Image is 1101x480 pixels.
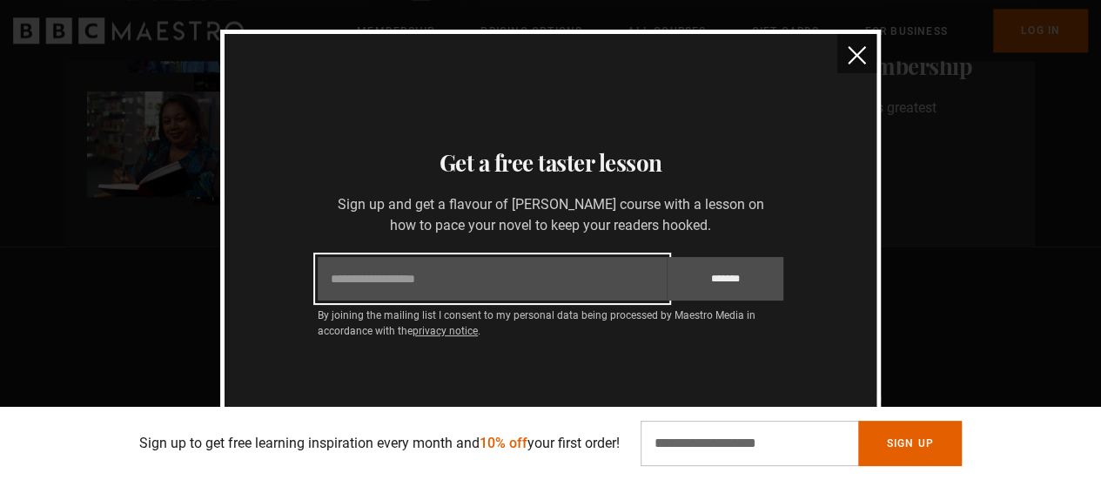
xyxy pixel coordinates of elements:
[837,34,876,73] button: close
[139,433,620,454] p: Sign up to get free learning inspiration every month and your first order!
[858,421,961,466] button: Sign Up
[413,325,478,337] a: privacy notice
[480,435,527,451] span: 10% off
[318,308,783,339] p: By joining the mailing list I consent to my personal data being processed by Maestro Media in acc...
[318,194,783,236] p: Sign up and get a flavour of [PERSON_NAME] course with a lesson on how to pace your novel to keep...
[245,145,856,180] h3: Get a free taster lesson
